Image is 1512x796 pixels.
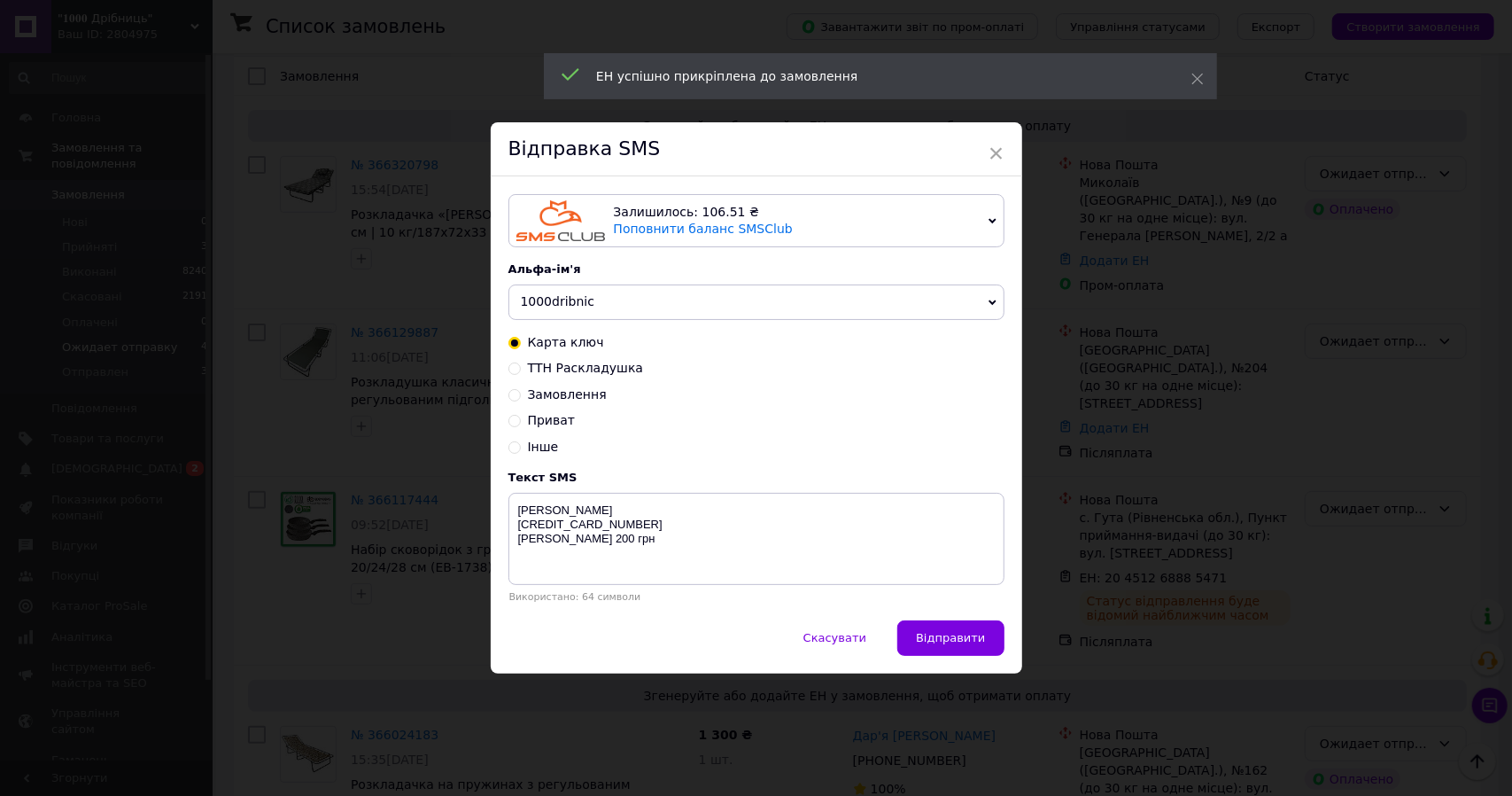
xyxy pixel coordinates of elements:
span: Скасувати [803,631,866,644]
span: Альфа-ім'я [508,262,581,276]
div: Використано: 64 символи [508,591,1004,603]
span: 1000dribnic [521,294,595,308]
div: ЕН успішно прикріплена до замовлення [596,67,1147,85]
span: Приват [528,413,576,427]
div: Текст SMS [508,471,1004,484]
span: Інше [528,440,559,454]
a: Поповнити баланс SMSClub [614,222,793,236]
textarea: [PERSON_NAME] [CREDIT_CARD_NUMBER] [PERSON_NAME] 200 грн [508,493,1004,585]
button: Відправити [897,620,1004,656]
button: Скасувати [785,620,885,656]
span: ТТН Раскладушка [528,361,644,375]
div: Відправка SMS [491,122,1022,176]
div: Залишилось: 106.51 ₴ [614,204,981,222]
span: × [989,138,1004,168]
span: Замовлення [528,387,607,402]
span: Відправити [916,631,985,644]
span: Карта ключ [528,335,604,349]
